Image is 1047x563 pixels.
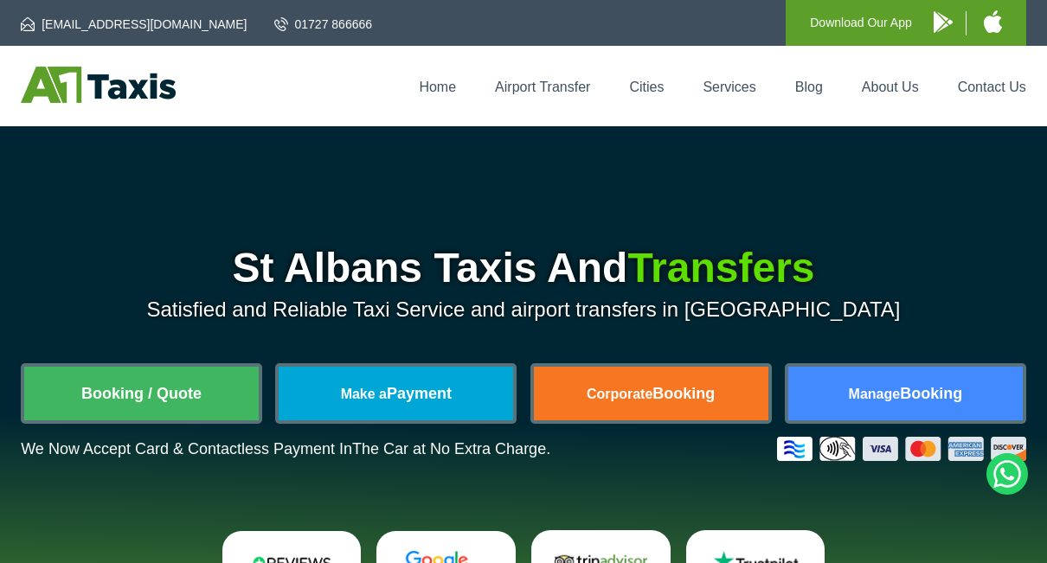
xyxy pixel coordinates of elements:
[21,247,1026,289] h1: St Albans Taxis And
[21,16,247,33] a: [EMAIL_ADDRESS][DOMAIN_NAME]
[21,440,550,458] p: We Now Accept Card & Contactless Payment In
[274,16,373,33] a: 01727 866666
[24,367,259,420] a: Booking / Quote
[849,387,901,401] span: Manage
[21,67,176,103] img: A1 Taxis St Albans LTD
[352,440,550,457] span: The Car at No Extra Charge.
[703,80,755,94] a: Services
[21,297,1026,322] p: Satisfied and Reliable Taxi Service and airport transfers in [GEOGRAPHIC_DATA]
[984,10,1002,33] img: A1 Taxis iPhone App
[341,387,387,401] span: Make a
[534,367,768,420] a: CorporateBooking
[279,367,513,420] a: Make aPayment
[587,387,652,401] span: Corporate
[419,80,456,94] a: Home
[629,80,664,94] a: Cities
[788,367,1023,420] a: ManageBooking
[810,12,912,34] p: Download Our App
[627,245,814,291] span: Transfers
[495,80,590,94] a: Airport Transfer
[777,437,1026,461] img: Credit And Debit Cards
[862,80,919,94] a: About Us
[958,80,1026,94] a: Contact Us
[934,11,953,33] img: A1 Taxis Android App
[795,80,823,94] a: Blog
